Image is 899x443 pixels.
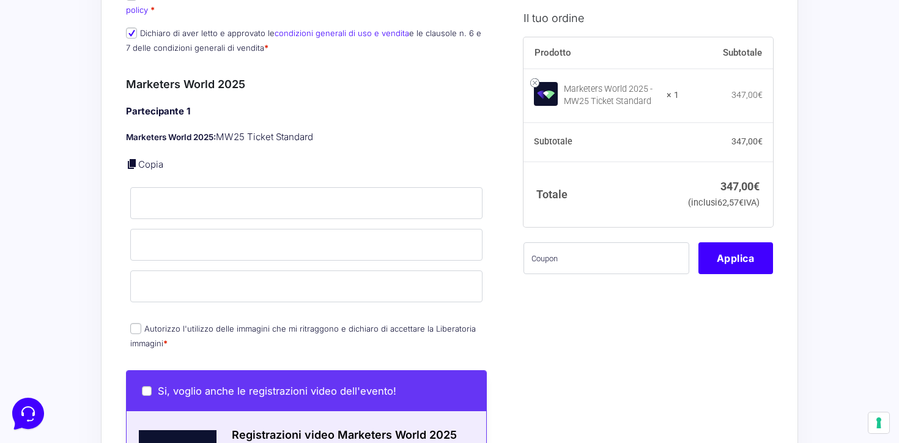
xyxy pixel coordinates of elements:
[717,198,744,208] span: 62,57
[20,152,95,162] span: Trova una risposta
[753,179,760,192] span: €
[126,132,216,142] strong: Marketers World 2025:
[126,76,487,92] h3: Marketers World 2025
[130,323,141,334] input: Autorizzo l'utilizzo delle immagini che mi ritraggono e dichiaro di accettare la Liberatoria imma...
[85,330,160,359] button: Messaggi
[868,412,889,433] button: Le tue preferenze relative al consenso per le tecnologie di tracciamento
[126,28,137,39] input: Dichiaro di aver letto e approvato lecondizioni generali di uso e venditae le clausole n. 6 e 7 d...
[158,385,396,397] span: Si, voglio anche le registrazioni video dell'evento!
[126,130,487,144] p: MW25 Ticket Standard
[20,69,44,93] img: dark
[523,162,679,227] th: Totale
[80,110,180,120] span: Inizia una conversazione
[720,179,760,192] bdi: 347,00
[10,10,205,29] h2: Ciao da Marketers 👋
[130,324,476,348] label: Autorizzo l'utilizzo delle immagini che mi ritraggono e dichiaro di accettare la Liberatoria imma...
[758,90,763,100] span: €
[688,198,760,208] small: (inclusi IVA)
[160,330,235,359] button: Aiuto
[10,330,85,359] button: Home
[739,198,744,208] span: €
[564,83,659,108] div: Marketers World 2025 - MW25 Ticket Standard
[523,9,773,26] h3: Il tuo ordine
[698,242,773,274] button: Applica
[523,37,679,69] th: Prodotto
[138,158,163,170] a: Copia
[275,28,409,38] a: condizioni generali di uso e vendita
[679,37,773,69] th: Subtotale
[523,122,679,162] th: Subtotale
[28,178,200,190] input: Cerca un articolo...
[232,428,457,441] span: Registrazioni video Marketers World 2025
[59,69,83,93] img: dark
[130,152,225,162] a: Apri Centro Assistenza
[37,348,57,359] p: Home
[39,69,64,93] img: dark
[142,386,152,396] input: Si, voglio anche le registrazioni video dell'evento!
[20,49,104,59] span: Le tue conversazioni
[758,136,763,146] span: €
[523,242,689,274] input: Coupon
[731,136,763,146] bdi: 347,00
[534,81,558,105] img: Marketers World 2025 - MW25 Ticket Standard
[126,28,481,52] label: Dichiaro di aver letto e approvato le e le clausole n. 6 e 7 delle condizioni generali di vendita
[731,90,763,100] bdi: 347,00
[10,395,46,432] iframe: Customerly Messenger Launcher
[188,348,206,359] p: Aiuto
[667,89,679,102] strong: × 1
[126,105,487,119] h4: Partecipante 1
[20,103,225,127] button: Inizia una conversazione
[126,158,138,170] a: Copia i dettagli dell'acquirente
[106,348,139,359] p: Messaggi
